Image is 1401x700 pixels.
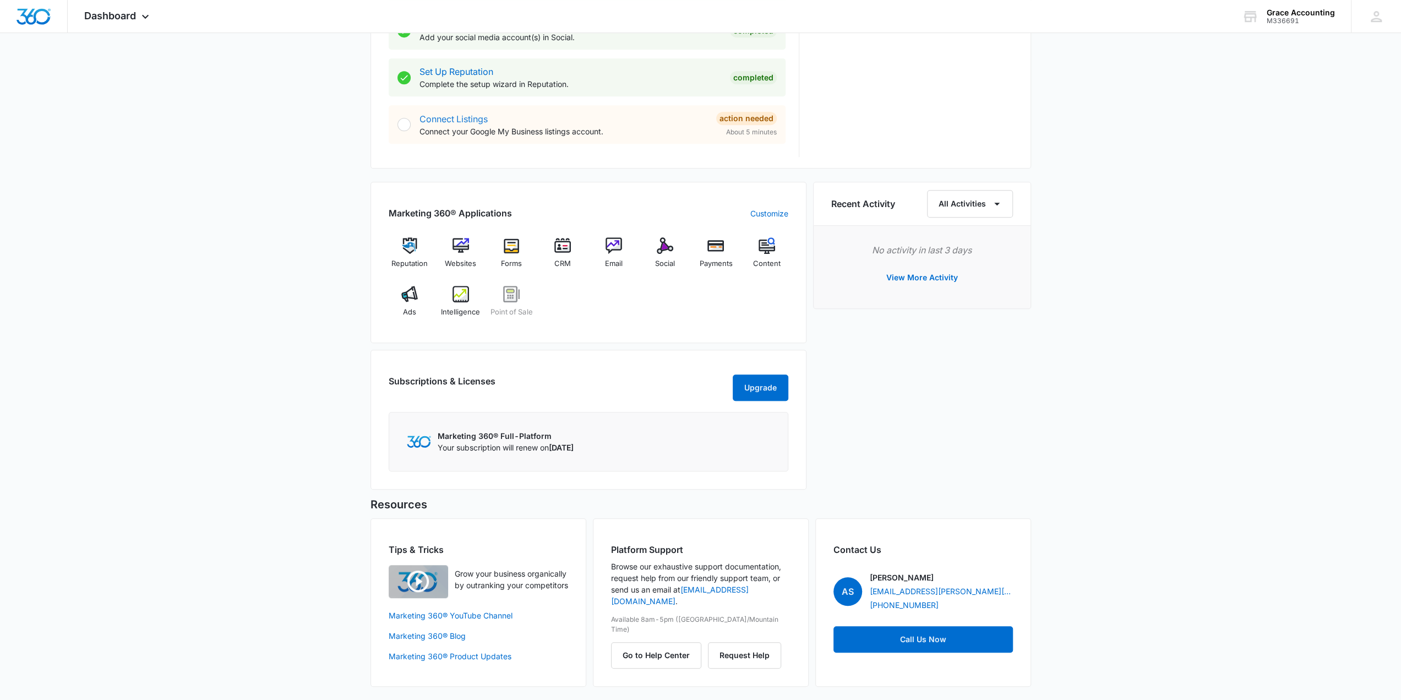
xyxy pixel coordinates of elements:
img: Quick Overview Video [389,565,448,598]
a: Customize [750,208,788,219]
span: Email [605,258,623,269]
button: Request Help [708,642,781,669]
button: View More Activity [875,264,969,291]
p: No activity in last 3 days [831,243,1013,257]
button: All Activities [927,190,1013,218]
a: Connect Listings [419,113,488,124]
a: Set Up Reputation [419,66,493,77]
a: Email [593,237,635,277]
img: Marketing 360 Logo [407,436,431,447]
p: Your subscription will renew on [438,442,574,453]
h5: Resources [370,496,1031,513]
span: Intelligence [441,307,480,318]
div: Completed [730,71,777,84]
span: Forms [501,258,522,269]
div: account name [1267,8,1335,17]
p: Browse our exhaustive support documentation, request help from our friendly support team, or send... [611,561,791,607]
a: [EMAIL_ADDRESS][PERSON_NAME][DOMAIN_NAME] [870,585,1013,597]
span: Point of Sale [490,307,532,318]
a: Intelligence [439,286,482,325]
a: Reputation [389,237,431,277]
a: CRM [542,237,584,277]
p: Add your social media account(s) in Social. [419,31,721,43]
a: Marketing 360® Blog [389,630,568,642]
a: Request Help [708,650,781,660]
span: Ads [403,307,416,318]
a: Point of Sale [490,286,533,325]
div: account id [1267,17,1335,25]
span: AS [833,577,862,606]
p: [PERSON_NAME] [870,572,934,583]
span: Payments [699,258,732,269]
a: Marketing 360® YouTube Channel [389,610,568,621]
a: Social [644,237,686,277]
a: [PHONE_NUMBER] [870,599,939,611]
span: About 5 minutes [726,127,777,137]
a: Forms [490,237,533,277]
p: Grow your business organically by outranking your competitors [455,568,568,591]
span: [DATE] [549,443,574,452]
p: Available 8am-5pm ([GEOGRAPHIC_DATA]/Mountain Time) [611,615,791,634]
a: Websites [439,237,482,277]
span: Dashboard [84,10,136,21]
span: Websites [445,258,476,269]
button: Go to Help Center [611,642,701,669]
h6: Recent Activity [831,197,895,210]
a: Go to Help Center [611,650,708,660]
p: Marketing 360® Full-Platform [438,430,574,442]
h2: Subscriptions & Licenses [389,375,495,397]
span: CRM [554,258,571,269]
button: Upgrade [733,375,788,401]
h2: Marketing 360® Applications [389,207,512,220]
span: Reputation [391,258,428,269]
a: Ads [389,286,431,325]
span: Social [655,258,675,269]
a: Marketing 360® Product Updates [389,650,568,662]
p: Complete the setup wizard in Reputation. [419,78,721,90]
h2: Platform Support [611,543,791,556]
h2: Contact Us [833,543,1013,556]
div: Action Needed [716,112,777,125]
a: Content [746,237,788,277]
a: Call Us Now [833,626,1013,653]
h2: Tips & Tricks [389,543,568,556]
span: Content [753,258,781,269]
p: Connect your Google My Business listings account. [419,126,707,137]
a: Payments [695,237,737,277]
